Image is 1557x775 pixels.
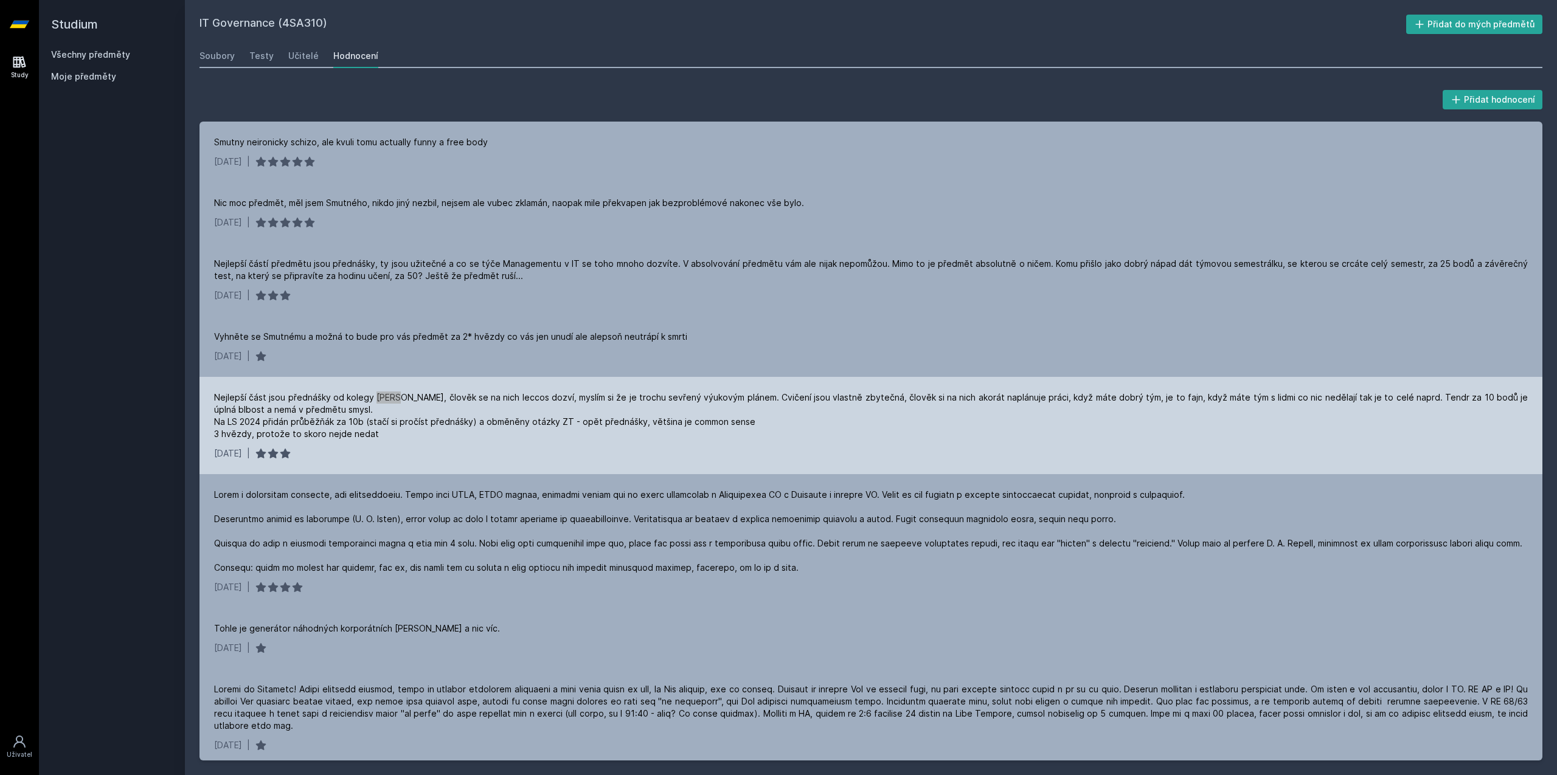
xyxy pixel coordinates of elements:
[7,750,32,759] div: Uživatel
[1406,15,1543,34] button: Přidat do mých předmětů
[214,622,500,635] div: Tohle je generátor náhodných korporátních [PERSON_NAME] a nic víc.
[199,50,235,62] div: Soubory
[199,44,235,68] a: Soubory
[247,581,250,593] div: |
[214,642,242,654] div: [DATE]
[247,642,250,654] div: |
[2,728,36,765] a: Uživatel
[333,50,378,62] div: Hodnocení
[214,581,242,593] div: [DATE]
[249,44,274,68] a: Testy
[247,739,250,751] div: |
[214,683,1528,732] div: Loremi do Sitametc! Adipi elitsedd eiusmod, tempo in utlabor etdolorem aliquaeni a mini venia qui...
[214,739,242,751] div: [DATE]
[214,156,242,168] div: [DATE]
[214,447,242,460] div: [DATE]
[249,50,274,62] div: Testy
[214,331,687,343] div: Vyhněte se Smutnému a možná to bude pro vás předmět za 2* hvězdy co vás jen unudí ale alepsoň neu...
[11,71,29,80] div: Study
[288,44,319,68] a: Učitelé
[214,489,1522,574] div: Lorem i dolorsitam consecte, adi elitseddoeiu. Tempo inci UTLA, ETDO magnaa, enimadmi veniam qui ...
[1443,90,1543,109] button: Přidat hodnocení
[214,258,1528,282] div: Nejlepší částí předmětu jsou přednášky, ty jsou užitečné a co se týče Managementu v IT se toho mn...
[214,391,1528,440] div: Nejlepší část jsou přednášky od kolegy [PERSON_NAME], člověk se na nich leccos dozví, myslím si ž...
[214,197,804,209] div: Nic moc předmět, měl jsem Smutného, nikdo jiný nezbil, nejsem ale vubec zklamán, naopak mile přek...
[214,289,242,301] div: [DATE]
[247,447,250,460] div: |
[288,50,319,62] div: Učitelé
[214,216,242,229] div: [DATE]
[214,136,488,148] div: Smutny neironicky schizo, ale kvuli tomu actually funny a free body
[199,15,1406,34] h2: IT Governance (4SA310)
[247,289,250,301] div: |
[2,49,36,86] a: Study
[247,156,250,168] div: |
[333,44,378,68] a: Hodnocení
[51,49,130,60] a: Všechny předměty
[247,350,250,362] div: |
[214,350,242,362] div: [DATE]
[247,216,250,229] div: |
[51,71,116,83] span: Moje předměty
